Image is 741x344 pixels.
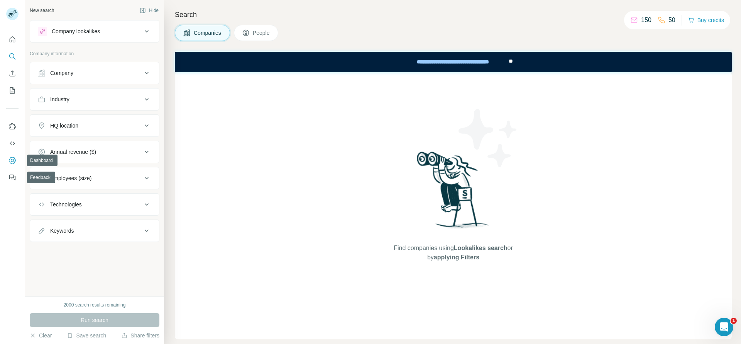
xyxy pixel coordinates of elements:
[134,5,164,16] button: Hide
[6,49,19,63] button: Search
[454,245,508,251] span: Lookalikes search
[50,95,69,103] div: Industry
[30,64,159,82] button: Company
[50,174,91,182] div: Employees (size)
[50,69,73,77] div: Company
[6,170,19,184] button: Feedback
[30,7,54,14] div: New search
[391,244,515,262] span: Find companies using or by
[6,119,19,133] button: Use Surfe on LinkedIn
[30,90,159,109] button: Industry
[50,227,74,235] div: Keywords
[434,254,479,261] span: applying Filters
[731,318,737,324] span: 1
[6,83,19,97] button: My lists
[30,332,52,339] button: Clear
[6,136,19,150] button: Use Surfe API
[253,29,271,37] span: People
[688,15,724,26] button: Buy credits
[413,150,494,236] img: Surfe Illustration - Woman searching with binoculars
[6,32,19,46] button: Quick start
[64,301,126,308] div: 2000 search results remaining
[715,318,733,336] iframe: Intercom live chat
[50,148,96,156] div: Annual revenue ($)
[30,50,159,57] p: Company information
[30,143,159,161] button: Annual revenue ($)
[175,52,732,72] iframe: Banner
[194,29,222,37] span: Companies
[30,221,159,240] button: Keywords
[67,332,106,339] button: Save search
[30,169,159,187] button: Employees (size)
[30,22,159,41] button: Company lookalikes
[6,153,19,167] button: Dashboard
[50,201,82,208] div: Technologies
[50,122,78,129] div: HQ location
[668,15,675,25] p: 50
[6,66,19,80] button: Enrich CSV
[641,15,651,25] p: 150
[30,116,159,135] button: HQ location
[121,332,159,339] button: Share filters
[30,195,159,214] button: Technologies
[175,9,732,20] h4: Search
[453,103,523,173] img: Surfe Illustration - Stars
[52,27,100,35] div: Company lookalikes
